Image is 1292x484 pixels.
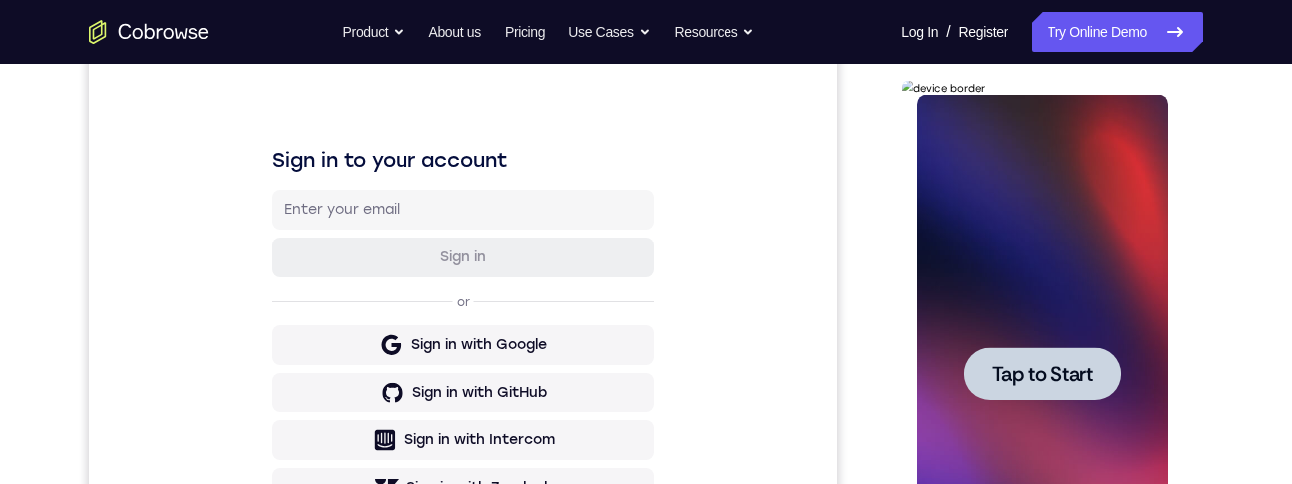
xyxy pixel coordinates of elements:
[343,12,405,52] button: Product
[428,12,480,52] a: About us
[183,410,565,450] button: Sign in with Intercom
[505,12,545,52] a: Pricing
[195,190,553,210] input: Enter your email
[183,228,565,267] button: Sign in
[322,325,457,345] div: Sign in with Google
[62,266,219,319] button: Tap to Start
[183,363,565,403] button: Sign in with GitHub
[675,12,755,52] button: Resources
[901,12,938,52] a: Log In
[959,12,1008,52] a: Register
[568,12,650,52] button: Use Cases
[1032,12,1203,52] a: Try Online Demo
[183,315,565,355] button: Sign in with Google
[364,284,385,300] p: or
[89,20,209,44] a: Go to the home page
[89,283,191,303] span: Tap to Start
[323,373,457,393] div: Sign in with GitHub
[183,136,565,164] h1: Sign in to your account
[315,420,465,440] div: Sign in with Intercom
[946,20,950,44] span: /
